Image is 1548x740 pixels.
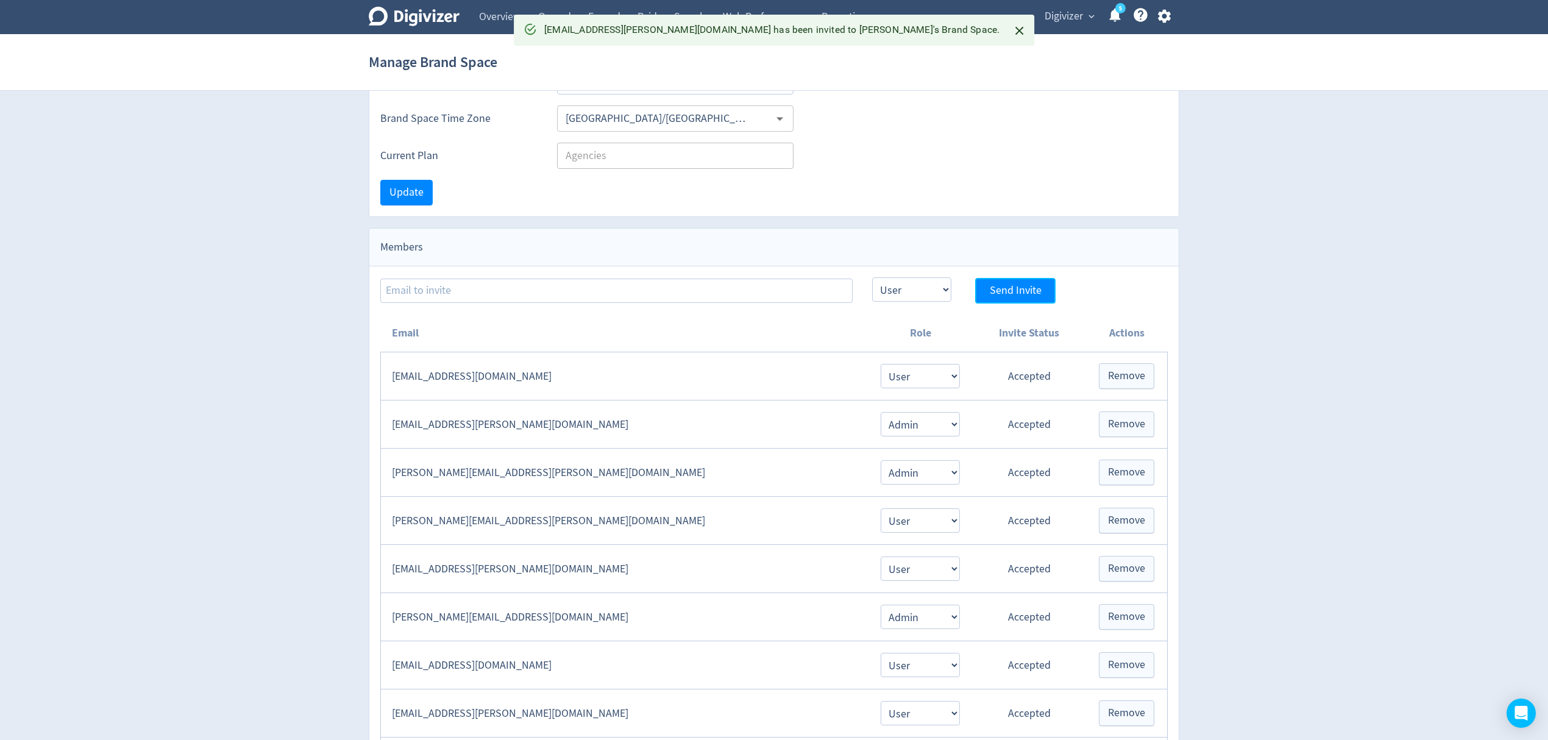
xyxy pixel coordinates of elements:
[369,229,1179,266] div: Members
[1108,467,1145,478] span: Remove
[1099,508,1154,533] button: Remove
[1086,315,1167,352] th: Actions
[1108,563,1145,574] span: Remove
[1099,556,1154,582] button: Remove
[1040,7,1098,26] button: Digivizer
[972,497,1086,545] td: Accepted
[381,400,868,449] td: [EMAIL_ADDRESS][PERSON_NAME][DOMAIN_NAME]
[381,593,868,641] td: [PERSON_NAME][EMAIL_ADDRESS][DOMAIN_NAME]
[1099,411,1154,437] button: Remove
[770,109,789,128] button: Open
[1108,660,1145,671] span: Remove
[1099,604,1154,630] button: Remove
[1507,699,1536,728] div: Open Intercom Messenger
[381,449,868,497] td: [PERSON_NAME][EMAIL_ADDRESS][PERSON_NAME][DOMAIN_NAME]
[561,109,754,128] input: Select Timezone
[1099,363,1154,389] button: Remove
[972,641,1086,689] td: Accepted
[380,111,538,126] label: Brand Space Time Zone
[381,545,868,593] td: [EMAIL_ADDRESS][PERSON_NAME][DOMAIN_NAME]
[1108,419,1145,430] span: Remove
[381,641,868,689] td: [EMAIL_ADDRESS][DOMAIN_NAME]
[369,43,497,82] h1: Manage Brand Space
[380,148,538,163] label: Current Plan
[1108,708,1145,719] span: Remove
[972,449,1086,497] td: Accepted
[380,279,853,303] input: Email to invite
[389,187,424,198] span: Update
[381,497,868,545] td: [PERSON_NAME][EMAIL_ADDRESS][PERSON_NAME][DOMAIN_NAME]
[972,400,1086,449] td: Accepted
[972,689,1086,738] td: Accepted
[868,315,972,352] th: Role
[975,278,1056,304] button: Send Invite
[972,315,1086,352] th: Invite Status
[1108,515,1145,526] span: Remove
[544,18,999,42] div: [EMAIL_ADDRESS][PERSON_NAME][DOMAIN_NAME] has been invited to [PERSON_NAME]'s Brand Space.
[1108,371,1145,382] span: Remove
[381,352,868,400] td: [EMAIL_ADDRESS][DOMAIN_NAME]
[990,285,1042,296] span: Send Invite
[380,180,433,205] button: Update
[1099,460,1154,485] button: Remove
[972,593,1086,641] td: Accepted
[972,352,1086,400] td: Accepted
[1108,611,1145,622] span: Remove
[1115,3,1126,13] a: 5
[1119,4,1122,13] text: 5
[381,689,868,738] td: [EMAIL_ADDRESS][PERSON_NAME][DOMAIN_NAME]
[1045,7,1083,26] span: Digivizer
[972,545,1086,593] td: Accepted
[1099,700,1154,726] button: Remove
[381,315,868,352] th: Email
[1086,11,1097,22] span: expand_more
[1099,652,1154,678] button: Remove
[1009,21,1029,41] button: Close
